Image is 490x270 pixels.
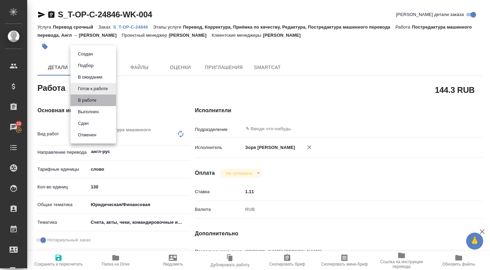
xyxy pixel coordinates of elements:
button: Выполнен [76,108,101,116]
button: Готов к работе [76,85,110,92]
button: Отменен [76,131,98,139]
button: В работе [76,97,98,104]
button: Создан [76,50,95,58]
button: Сдан [76,120,91,127]
button: В ожидании [76,73,104,81]
button: Подбор [76,62,96,69]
